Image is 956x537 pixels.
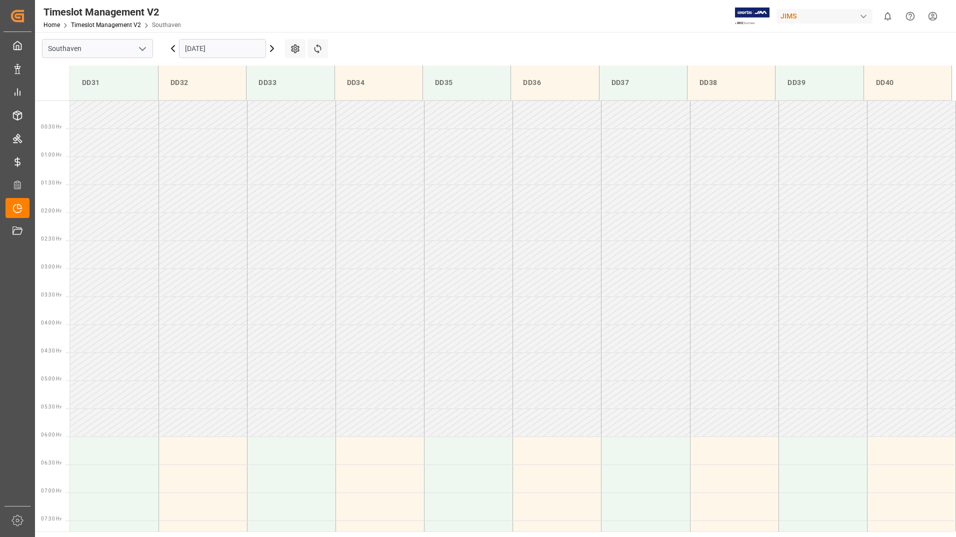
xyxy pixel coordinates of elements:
[42,39,153,58] input: Type to search/select
[41,488,61,493] span: 07:00 Hr
[179,39,266,58] input: DD.MM.YYYY
[343,73,414,92] div: DD34
[78,73,150,92] div: DD31
[41,208,61,213] span: 02:00 Hr
[776,6,876,25] button: JIMS
[776,9,872,23] div: JIMS
[899,5,921,27] button: Help Center
[254,73,326,92] div: DD33
[41,376,61,381] span: 05:00 Hr
[735,7,769,25] img: Exertis%20JAM%20-%20Email%20Logo.jpg_1722504956.jpg
[41,264,61,269] span: 03:00 Hr
[41,516,61,521] span: 07:30 Hr
[41,124,61,129] span: 00:30 Hr
[783,73,855,92] div: DD39
[41,292,61,297] span: 03:30 Hr
[41,180,61,185] span: 01:30 Hr
[872,73,943,92] div: DD40
[607,73,679,92] div: DD37
[431,73,502,92] div: DD35
[41,320,61,325] span: 04:00 Hr
[876,5,899,27] button: show 0 new notifications
[43,4,181,19] div: Timeslot Management V2
[695,73,767,92] div: DD38
[41,404,61,409] span: 05:30 Hr
[166,73,238,92] div: DD32
[71,21,141,28] a: Timeslot Management V2
[43,21,60,28] a: Home
[519,73,590,92] div: DD36
[41,152,61,157] span: 01:00 Hr
[134,41,149,56] button: open menu
[41,432,61,437] span: 06:00 Hr
[41,460,61,465] span: 06:30 Hr
[41,236,61,241] span: 02:30 Hr
[41,348,61,353] span: 04:30 Hr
